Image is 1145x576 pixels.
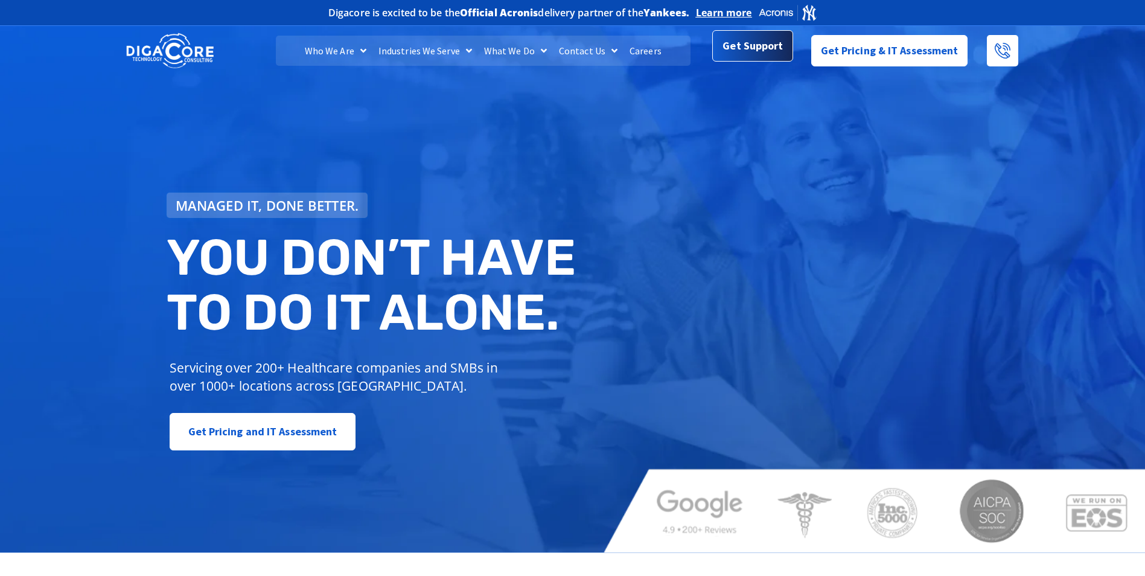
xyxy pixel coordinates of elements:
nav: Menu [276,36,690,66]
h2: You don’t have to do IT alone. [167,230,582,341]
a: Get Support [712,30,793,62]
h2: Digacore is excited to be the delivery partner of the [328,8,690,18]
span: Get Pricing and IT Assessment [188,420,337,444]
span: Get Pricing & IT Assessment [821,39,958,63]
b: Official Acronis [460,6,538,19]
img: DigaCore Technology Consulting [126,32,214,70]
b: Yankees. [643,6,690,19]
span: Get Support [722,34,783,58]
a: What We Do [478,36,553,66]
a: Managed IT, done better. [167,193,368,218]
a: Get Pricing & IT Assessment [811,35,968,66]
a: Learn more [696,7,752,19]
a: Get Pricing and IT Assessment [170,413,356,450]
a: Who We Are [299,36,372,66]
a: Industries We Serve [372,36,478,66]
a: Contact Us [553,36,624,66]
span: Managed IT, done better. [176,199,359,212]
p: Servicing over 200+ Healthcare companies and SMBs in over 1000+ locations across [GEOGRAPHIC_DATA]. [170,359,507,395]
img: Acronis [758,4,817,21]
a: Careers [624,36,668,66]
